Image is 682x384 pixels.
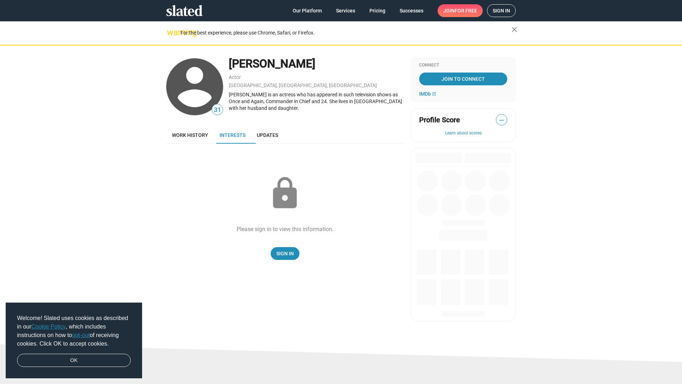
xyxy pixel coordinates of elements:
mat-icon: warning [167,28,175,37]
a: Services [330,4,361,17]
div: [PERSON_NAME] is an actress who has appeared in such television shows as Once and Again, Commande... [229,91,404,111]
a: dismiss cookie message [17,354,131,367]
a: Our Platform [287,4,328,17]
span: 31 [212,105,223,115]
span: Profile Score [419,115,460,125]
a: Pricing [364,4,391,17]
mat-icon: close [510,25,519,34]
a: IMDb [419,91,436,97]
mat-icon: open_in_new [432,92,436,96]
span: Join [443,4,477,17]
a: Sign in [487,4,516,17]
a: Interests [214,127,251,144]
a: [GEOGRAPHIC_DATA], [GEOGRAPHIC_DATA], [GEOGRAPHIC_DATA] [229,82,377,88]
span: IMDb [419,91,431,97]
span: Welcome! Slated uses cookies as described in our , which includes instructions on how to of recei... [17,314,131,348]
div: [PERSON_NAME] [229,56,404,71]
a: Join To Connect [419,73,507,85]
a: opt-out [72,332,90,338]
a: Sign In [271,247,299,260]
span: Interests [220,132,245,138]
span: Join To Connect [421,73,506,85]
div: Connect [419,63,507,68]
span: for free [455,4,477,17]
a: Actor [229,74,241,80]
span: Our Platform [293,4,322,17]
a: Work history [166,127,214,144]
span: Services [336,4,355,17]
span: Pricing [369,4,385,17]
a: Successes [394,4,429,17]
button: Learn about scores [419,130,507,136]
span: — [496,116,507,125]
span: Sign In [276,247,294,260]
span: Work history [172,132,208,138]
span: Updates [257,132,278,138]
a: Cookie Policy [31,324,66,330]
a: Joinfor free [438,4,483,17]
a: Updates [251,127,284,144]
div: For the best experience, please use Chrome, Safari, or Firefox. [180,28,511,38]
div: Please sign in to view this information. [237,225,334,233]
mat-icon: lock [267,176,303,211]
span: Successes [400,4,423,17]
div: cookieconsent [6,303,142,379]
span: Sign in [493,5,510,17]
